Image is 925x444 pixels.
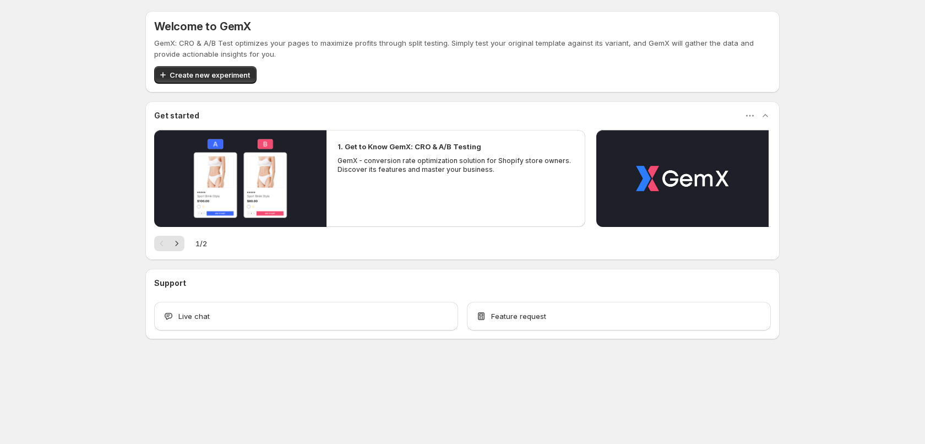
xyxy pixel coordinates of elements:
[195,238,207,249] span: 1 / 2
[154,37,771,59] p: GemX: CRO & A/B Test optimizes your pages to maximize profits through split testing. Simply test ...
[338,156,574,174] p: GemX - conversion rate optimization solution for Shopify store owners. Discover its features and ...
[338,141,481,152] h2: 1. Get to Know GemX: CRO & A/B Testing
[154,66,257,84] button: Create new experiment
[154,236,184,251] nav: Pagination
[154,20,251,33] h5: Welcome to GemX
[169,236,184,251] button: Next
[178,311,210,322] span: Live chat
[154,130,327,227] button: Play video
[154,278,186,289] h3: Support
[170,69,250,80] span: Create new experiment
[491,311,546,322] span: Feature request
[596,130,769,227] button: Play video
[154,110,199,121] h3: Get started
